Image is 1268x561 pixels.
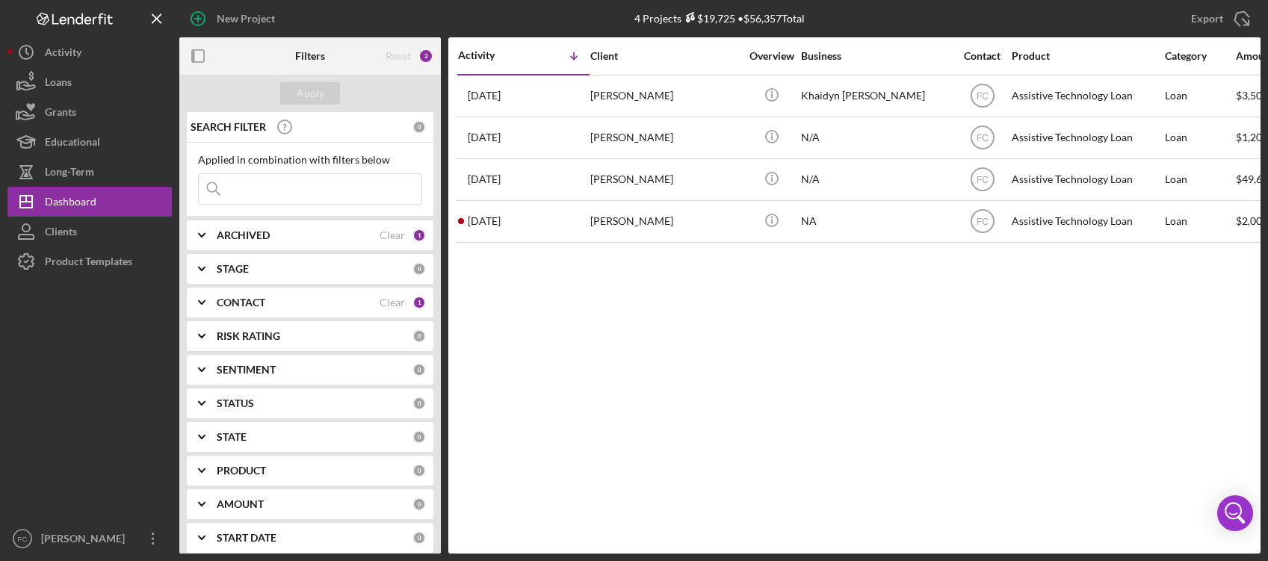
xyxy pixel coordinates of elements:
[1012,50,1161,62] div: Product
[412,229,426,242] div: 1
[590,50,740,62] div: Client
[45,67,72,101] div: Loans
[1165,118,1234,158] div: Loan
[1236,214,1268,227] span: $2,000
[45,157,94,190] div: Long-Term
[1165,76,1234,116] div: Loan
[7,97,172,127] button: Grants
[977,217,989,227] text: FC
[217,364,276,376] b: SENTIMENT
[458,49,524,61] div: Activity
[45,127,100,161] div: Educational
[191,121,266,133] b: SEARCH FILTER
[217,431,247,443] b: STATE
[217,397,254,409] b: STATUS
[1165,160,1234,199] div: Loan
[45,247,132,280] div: Product Templates
[977,133,989,143] text: FC
[7,127,172,157] button: Educational
[217,4,275,34] div: New Project
[590,118,740,158] div: [PERSON_NAME]
[412,464,426,477] div: 0
[412,498,426,511] div: 0
[468,131,501,143] time: 2025-09-04 23:20
[217,498,264,510] b: AMOUNT
[1236,131,1268,143] span: $1,200
[37,524,134,557] div: [PERSON_NAME]
[801,160,950,199] div: N/A
[7,37,172,67] button: Activity
[280,82,340,105] button: Apply
[1176,4,1261,34] button: Export
[7,157,172,187] button: Long-Term
[217,330,280,342] b: RISK RATING
[412,120,426,134] div: 0
[198,154,422,166] div: Applied in combination with filters below
[45,187,96,220] div: Dashboard
[386,50,411,62] div: Reset
[468,90,501,102] time: 2025-09-05 17:20
[801,202,950,241] div: NA
[634,12,805,25] div: 4 Projects • $56,357 Total
[217,229,270,241] b: ARCHIVED
[412,363,426,376] div: 0
[743,50,800,62] div: Overview
[1012,160,1161,199] div: Assistive Technology Loan
[7,217,172,247] button: Clients
[7,67,172,97] button: Loans
[45,37,81,71] div: Activity
[217,532,276,544] b: START DATE
[412,262,426,276] div: 0
[1165,50,1234,62] div: Category
[977,91,989,102] text: FC
[295,50,325,62] b: Filters
[801,118,950,158] div: N/A
[7,247,172,276] button: Product Templates
[7,187,172,217] button: Dashboard
[801,76,950,116] div: Khaidyn [PERSON_NAME]
[954,50,1010,62] div: Contact
[380,229,405,241] div: Clear
[1217,495,1253,531] div: Open Intercom Messenger
[1191,4,1223,34] div: Export
[217,465,266,477] b: PRODUCT
[217,297,265,309] b: CONTACT
[590,76,740,116] div: [PERSON_NAME]
[412,397,426,410] div: 0
[380,297,405,309] div: Clear
[590,202,740,241] div: [PERSON_NAME]
[412,430,426,444] div: 0
[412,296,426,309] div: 1
[45,217,77,250] div: Clients
[418,49,433,63] div: 2
[681,12,735,25] div: $19,725
[1012,76,1161,116] div: Assistive Technology Loan
[217,263,249,275] b: STAGE
[412,531,426,545] div: 0
[412,329,426,343] div: 0
[18,535,28,543] text: FC
[1165,202,1234,241] div: Loan
[468,173,501,185] time: 2025-09-03 23:42
[1012,118,1161,158] div: Assistive Technology Loan
[468,215,501,227] time: 2025-09-03 17:48
[1012,202,1161,241] div: Assistive Technology Loan
[7,524,172,554] button: FC[PERSON_NAME]
[297,82,324,105] div: Apply
[179,4,290,34] button: New Project
[1236,89,1268,102] span: $3,500
[801,50,950,62] div: Business
[590,160,740,199] div: [PERSON_NAME]
[977,175,989,185] text: FC
[45,97,76,131] div: Grants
